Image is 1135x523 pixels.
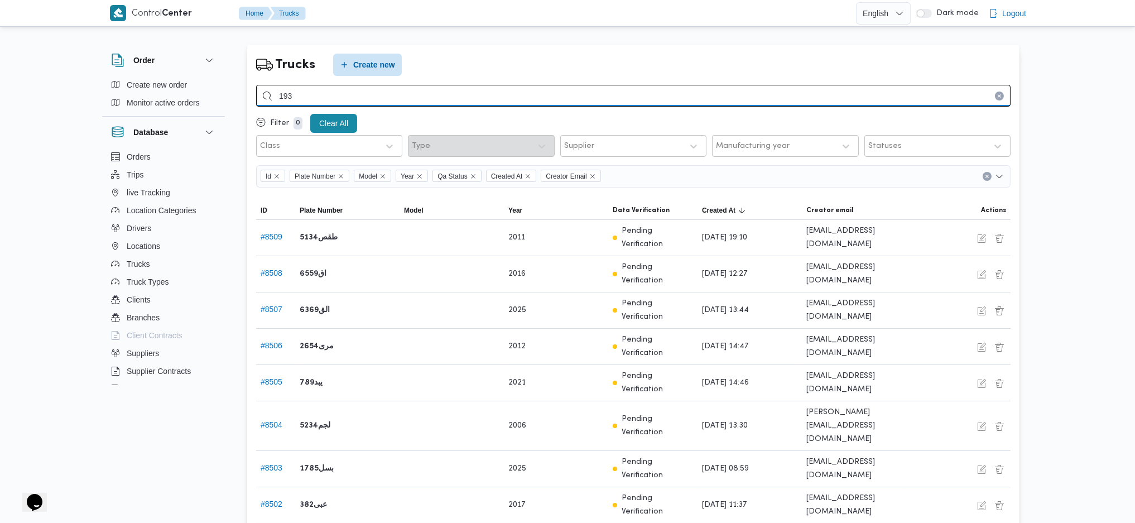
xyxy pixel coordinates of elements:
[107,255,220,273] button: Trucks
[806,261,902,287] span: [EMAIL_ADDRESS][DOMAIN_NAME]
[486,170,537,182] span: Created At
[127,364,191,378] span: Supplier Contracts
[127,204,196,217] span: Location Categories
[295,170,335,183] span: Plate Number
[622,455,693,482] p: Pending Verification
[1002,7,1026,20] span: Logout
[107,201,220,219] button: Location Categories
[107,291,220,309] button: Clients
[995,92,1004,100] button: Clear input
[702,231,747,244] span: [DATE] 19:10
[127,347,159,360] span: Suppliers
[127,329,182,342] span: Client Contracts
[622,370,693,396] p: Pending Verification
[300,498,327,512] b: عبى382
[270,7,306,20] button: Trucks
[698,201,802,219] button: Created AtSorted in descending order
[622,333,693,360] p: Pending Verification
[622,261,693,287] p: Pending Verification
[416,173,423,180] button: Remove Year from selection in this group
[932,9,979,18] span: Dark mode
[300,206,343,215] span: Plate Number
[622,224,693,251] p: Pending Verification
[261,305,282,314] button: #8507
[290,170,349,182] span: Plate Number
[266,170,271,183] span: Id
[102,148,225,390] div: Database
[353,58,395,71] span: Create new
[127,293,151,306] span: Clients
[984,2,1031,25] button: Logout
[613,206,670,215] span: Data Verification
[432,170,481,182] span: Qa Status
[310,114,357,133] button: Clear All
[806,492,902,519] span: [EMAIL_ADDRESS][DOMAIN_NAME]
[300,267,326,281] b: اق6559
[491,170,523,183] span: Created At
[294,117,302,129] p: 0
[127,150,151,164] span: Orders
[107,273,220,291] button: Truck Types
[437,170,467,183] span: Qa Status
[806,224,902,251] span: [EMAIL_ADDRESS][DOMAIN_NAME]
[333,54,402,76] button: Create new
[508,206,522,215] span: Year
[702,304,749,317] span: [DATE] 13:44
[102,76,225,116] div: Order
[107,184,220,201] button: live Tracking
[127,168,144,181] span: Trips
[564,142,594,151] div: Supplier
[127,78,187,92] span: Create new order
[702,340,749,353] span: [DATE] 14:47
[738,206,747,215] svg: Sorted in descending order
[622,492,693,519] p: Pending Verification
[127,382,155,396] span: Devices
[107,362,220,380] button: Supplier Contracts
[400,201,504,219] button: Model
[470,173,477,180] button: Remove Qa Status from selection in this group
[300,419,330,433] b: لجم5234
[261,268,282,277] button: #8508
[541,170,600,182] span: Creator Email
[508,267,526,281] span: 2016
[110,5,126,21] img: X8yXhbKr1z7QwAAAABJRU5ErkJggg==
[379,173,386,180] button: Remove Model from selection in this group
[256,85,1011,107] input: Search...
[133,126,168,139] h3: Database
[995,172,1004,181] button: Open list of options
[702,462,749,476] span: [DATE] 08:59
[359,170,377,183] span: Model
[702,267,748,281] span: [DATE] 12:27
[260,142,280,151] div: Class
[11,478,47,512] iframe: chat widget
[127,275,169,289] span: Truck Types
[261,377,282,386] button: #8505
[622,297,693,324] p: Pending Verification
[396,170,428,182] span: Year
[261,341,282,350] button: #8506
[508,231,525,244] span: 2011
[107,237,220,255] button: Locations
[622,412,693,439] p: Pending Verification
[589,173,596,180] button: Remove Creator Email from selection in this group
[261,206,267,215] span: ID
[300,462,334,476] b: بسل1785
[111,54,216,67] button: Order
[300,340,334,353] b: مرى2654
[806,370,902,396] span: [EMAIL_ADDRESS][DOMAIN_NAME]
[295,201,400,219] button: Plate Number
[868,142,902,151] div: Statuses
[508,419,526,433] span: 2006
[107,219,220,237] button: Drivers
[107,148,220,166] button: Orders
[261,463,282,472] button: #8503
[300,231,338,244] b: طقص5134
[107,94,220,112] button: Monitor active orders
[508,376,526,390] span: 2021
[127,257,150,271] span: Trucks
[508,498,526,512] span: 2017
[107,380,220,398] button: Devices
[806,406,902,446] span: [PERSON_NAME][EMAIL_ADDRESS][DOMAIN_NAME]
[338,173,344,180] button: Remove Plate Number from selection in this group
